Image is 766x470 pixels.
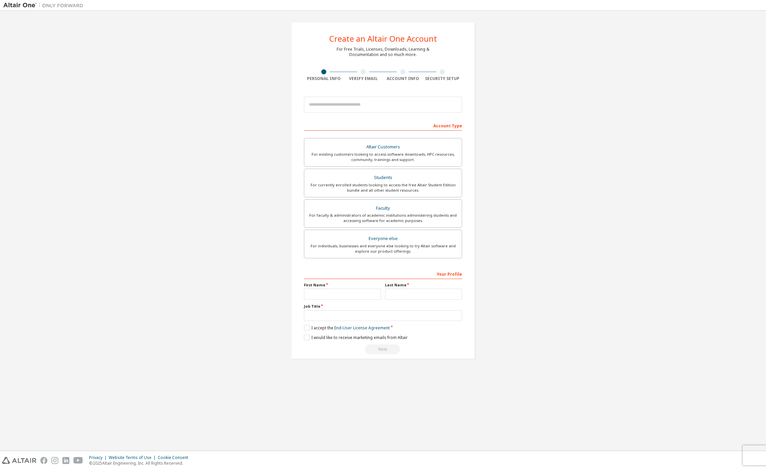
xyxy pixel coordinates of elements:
a: End-User License Agreement [334,325,390,331]
label: First Name [304,282,381,288]
div: Account Info [383,76,423,81]
div: Read and acccept EULA to continue [304,344,462,354]
label: Job Title [304,304,462,309]
div: Create an Altair One Account [329,35,437,43]
img: linkedin.svg [62,457,69,464]
div: For existing customers looking to access software downloads, HPC resources, community, trainings ... [308,152,458,162]
p: © 2025 Altair Engineering, Inc. All Rights Reserved. [89,460,192,466]
label: I accept the [304,325,390,331]
div: Altair Customers [308,142,458,152]
div: Privacy [89,455,109,460]
div: Your Profile [304,268,462,279]
div: For individuals, businesses and everyone else looking to try Altair software and explore our prod... [308,243,458,254]
div: For faculty & administrators of academic institutions administering students and accessing softwa... [308,213,458,223]
div: Faculty [308,204,458,213]
div: Everyone else [308,234,458,243]
div: Website Terms of Use [109,455,158,460]
img: altair_logo.svg [2,457,36,464]
div: Personal Info [304,76,344,81]
div: Security Setup [423,76,462,81]
img: youtube.svg [73,457,83,464]
div: Verify Email [344,76,383,81]
div: For Free Trials, Licenses, Downloads, Learning & Documentation and so much more. [337,47,429,57]
div: Students [308,173,458,182]
div: For currently enrolled students looking to access the free Altair Student Edition bundle and all ... [308,182,458,193]
img: Altair One [3,2,87,9]
div: Cookie Consent [158,455,192,460]
label: Last Name [385,282,462,288]
img: instagram.svg [51,457,58,464]
div: Account Type [304,120,462,131]
img: facebook.svg [40,457,47,464]
label: I would like to receive marketing emails from Altair [304,335,408,340]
